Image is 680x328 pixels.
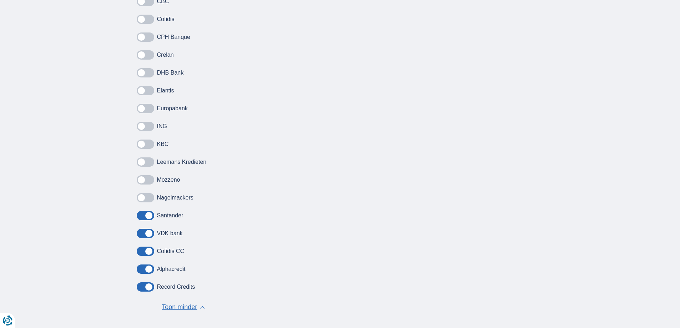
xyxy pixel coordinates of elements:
label: Santander [157,212,183,219]
label: Cofidis [157,16,175,22]
label: ING [157,123,167,130]
label: CPH Banque [157,34,190,40]
label: Leemans Kredieten [157,159,207,165]
label: DHB Bank [157,70,184,76]
label: Record Credits [157,284,195,290]
span: Toon minder [162,303,197,312]
label: Nagelmackers [157,195,193,201]
label: Alphacredit [157,266,186,272]
label: VDK bank [157,230,183,237]
label: Elantis [157,87,174,94]
label: Mozzeno [157,177,180,183]
button: Toon minder ▲ [160,302,207,312]
label: Crelan [157,52,174,58]
label: KBC [157,141,169,147]
label: Europabank [157,105,188,112]
label: Cofidis CC [157,248,184,254]
span: ▲ [200,306,205,309]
